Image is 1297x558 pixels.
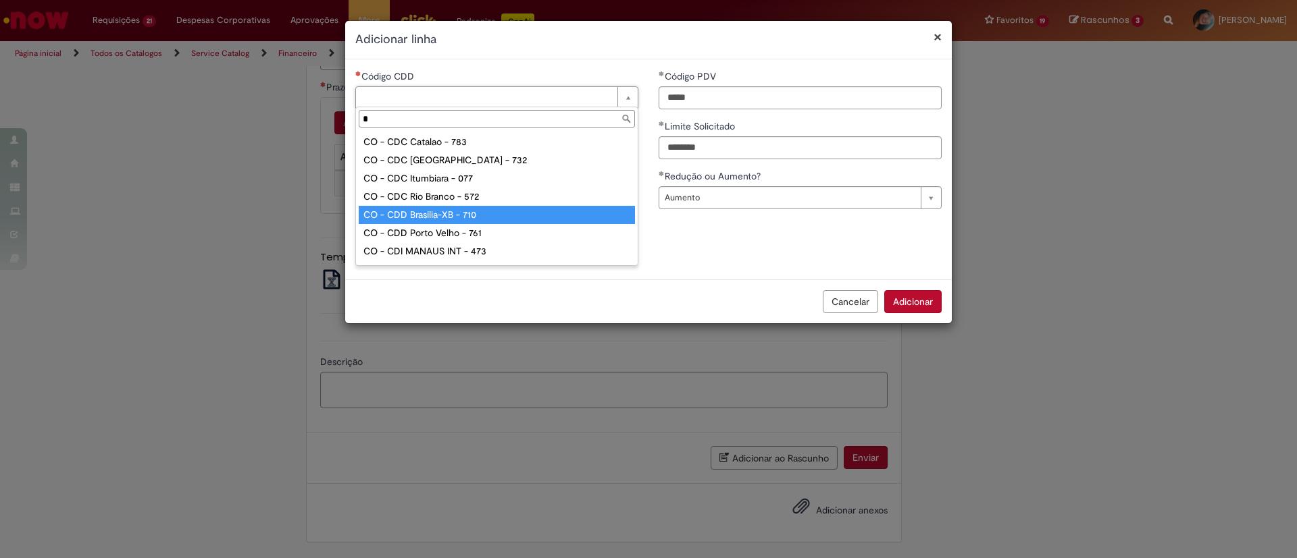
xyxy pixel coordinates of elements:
ul: Código CDD [356,130,638,265]
div: CO - CDI MANAUS INT - 473 [359,242,635,260]
div: CO - CDD Brasilia-XB - 710 [359,206,635,224]
div: CO - CDC [GEOGRAPHIC_DATA] - 732 [359,151,635,169]
div: CO - CDC Itumbiara - 077 [359,169,635,188]
div: CO - CDC Rio Branco - 572 [359,188,635,206]
div: CO - CDD Porto Velho - 761 [359,224,635,242]
div: MG - CDD NOVA MINAS - 374 [359,260,635,279]
div: CO - CDC Catalao - 783 [359,133,635,151]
